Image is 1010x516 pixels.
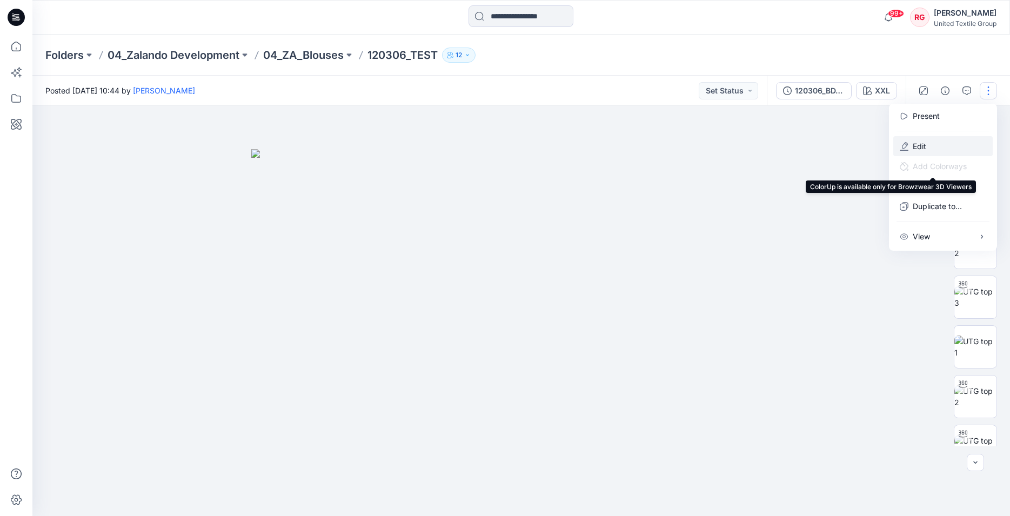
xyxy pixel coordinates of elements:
span: Posted [DATE] 10:44 by [45,85,195,96]
img: UTG top 1 [954,336,996,358]
div: RG [910,8,929,27]
button: XXL [856,82,897,99]
button: 120306_BD_PATTERNS [776,82,852,99]
img: UTG top 3 [954,435,996,458]
a: 04_ZA_Blouses [263,48,344,63]
button: 12 [442,48,476,63]
a: [PERSON_NAME] [133,86,195,95]
a: Folders [45,48,84,63]
a: 04_Zalando Development [108,48,239,63]
a: Edit [913,140,926,152]
div: [PERSON_NAME] [934,6,996,19]
p: 120306_TEST [367,48,438,63]
p: 12 [456,49,462,61]
a: Present [913,110,940,122]
img: UTG top 2 [954,385,996,408]
p: Duplicate to... [913,200,962,212]
button: Details [937,82,954,99]
p: Add to Collection [913,180,974,192]
p: View [913,231,930,242]
img: UTG top 3 [954,286,996,309]
div: United Textile Group [934,19,996,28]
span: 99+ [888,9,904,18]
div: XXL [875,85,890,97]
div: 120306_BD_PATTERNS [795,85,845,97]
